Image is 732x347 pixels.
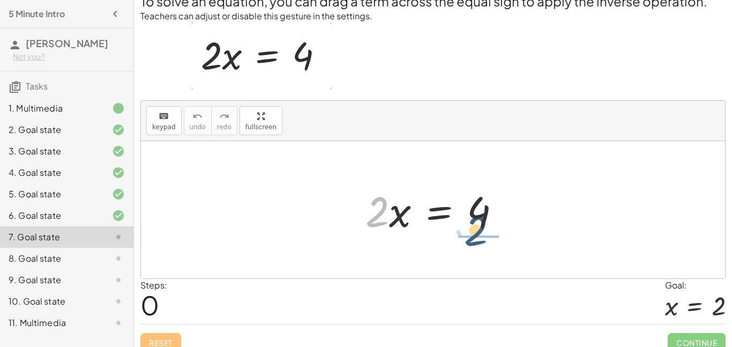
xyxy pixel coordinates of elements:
[112,188,125,201] i: Task finished and correct.
[112,231,125,243] i: Task not started.
[219,110,229,123] i: redo
[184,106,212,135] button: undoundo
[245,123,277,131] span: fullscreen
[26,80,48,92] span: Tasks
[9,102,95,115] div: 1. Multimedia
[240,106,282,135] button: fullscreen
[112,102,125,115] i: Task finished.
[140,10,726,23] p: Teachers can adjust or disable this gesture in the settings.
[217,123,231,131] span: redo
[9,252,95,265] div: 8. Goal state
[112,123,125,136] i: Task finished and correct.
[112,209,125,222] i: Task finished and correct.
[9,188,95,201] div: 5. Goal state
[112,166,125,179] i: Task finished and correct.
[9,209,95,222] div: 6. Goal state
[9,166,95,179] div: 4. Goal state
[152,123,176,131] span: keypad
[9,8,65,20] h4: 5 Minute Intro
[9,123,95,136] div: 2. Goal state
[112,145,125,158] i: Task finished and correct.
[112,252,125,265] i: Task not started.
[140,289,159,321] span: 0
[112,295,125,308] i: Task not started.
[192,110,203,123] i: undo
[159,110,169,123] i: keyboard
[112,274,125,286] i: Task not started.
[140,279,167,291] label: Steps:
[112,316,125,329] i: Task not started.
[13,51,125,62] div: Not you?
[192,23,331,89] img: c788a6d77d9154971f29053eadcc2af279330bb9bb77f53f8f73feab2825953f.gif
[9,231,95,243] div: 7. Goal state
[665,279,726,292] div: Goal:
[9,274,95,286] div: 9. Goal state
[9,316,95,329] div: 11. Multimedia
[26,37,108,49] span: [PERSON_NAME]
[211,106,237,135] button: redoredo
[9,145,95,158] div: 3. Goal state
[9,295,95,308] div: 10. Goal state
[146,106,182,135] button: keyboardkeypad
[190,123,206,131] span: undo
